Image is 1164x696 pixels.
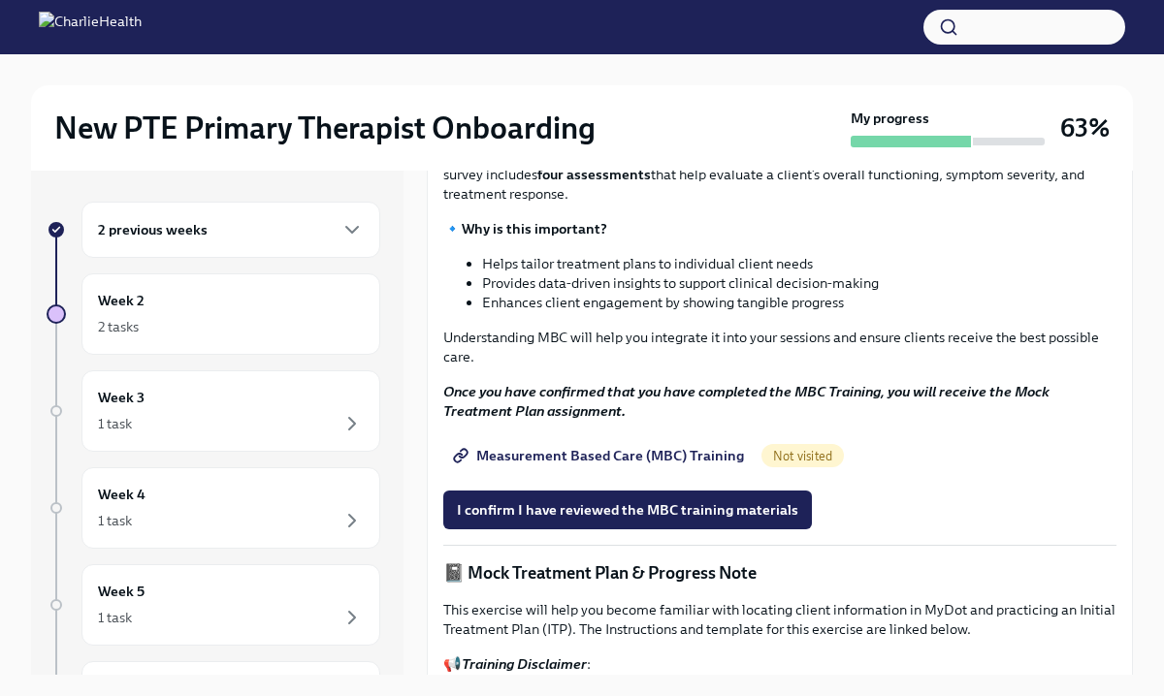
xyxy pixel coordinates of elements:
div: 1 task [98,414,132,433]
h6: Week 5 [98,581,145,602]
button: I confirm I have reviewed the MBC training materials [443,490,812,529]
div: 1 task [98,511,132,530]
li: Helps tailor treatment plans to individual client needs [482,254,1116,273]
p: Understanding MBC will help you integrate it into your sessions and ensure clients receive the be... [443,328,1116,366]
a: Week 41 task [47,467,380,549]
a: Week 51 task [47,564,380,646]
p: This exercise will help you become familiar with locating client information in MyDot and practic... [443,600,1116,639]
h6: Week 2 [98,290,145,311]
li: Provides data-driven insights to support clinical decision-making [482,273,1116,293]
div: 2 previous weeks [81,202,380,258]
span: I confirm I have reviewed the MBC training materials [457,500,798,520]
strong: My progress [851,109,929,128]
strong: Once you have confirmed that you have completed the MBC Training, you will receive the Mock Treat... [443,383,1050,420]
a: Week 31 task [47,370,380,452]
p: 🔹 [443,219,1116,238]
span: Not visited [761,449,844,463]
h3: 63% [1060,111,1110,145]
strong: Why is this important? [462,220,607,237]
p: 📓 Mock Treatment Plan & Progress Note [443,561,1116,585]
a: Week 22 tasks [47,273,380,355]
li: Enhances client engagement by showing tangible progress [482,293,1116,312]
strong: four assessments [537,166,651,183]
img: CharlieHealth [39,12,142,43]
div: 2 tasks [98,317,139,336]
h6: 2 previous weeks [98,219,208,240]
h2: New PTE Primary Therapist Onboarding [54,109,596,147]
p: MBC involves the routine use of client-reported surveys to track progress and guide treatment. Ou... [443,145,1116,204]
a: Measurement Based Care (MBC) Training [443,436,758,475]
span: Measurement Based Care (MBC) Training [457,446,744,465]
strong: Training Disclaimer [462,655,587,673]
h6: Week 4 [98,484,145,505]
div: 1 task [98,608,132,627]
h6: Week 3 [98,387,145,408]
